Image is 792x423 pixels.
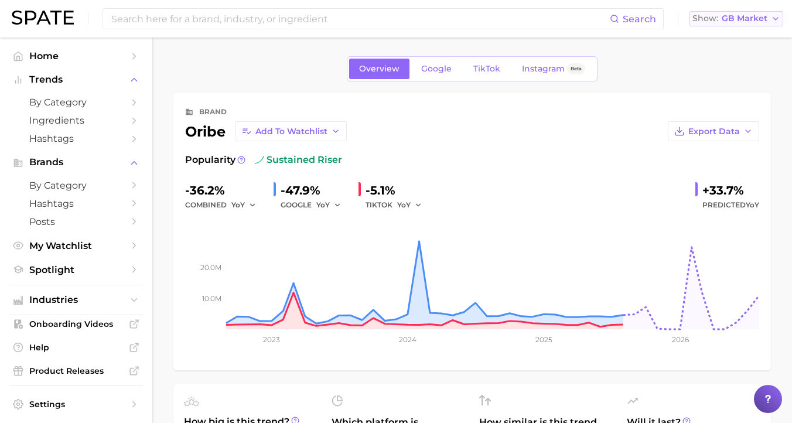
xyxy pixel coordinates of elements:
[185,121,347,141] div: oribe
[366,181,430,200] div: -5.1%
[29,198,123,209] span: Hashtags
[185,153,235,167] span: Popularity
[9,93,143,111] a: by Category
[672,335,689,344] tspan: 2026
[29,115,123,126] span: Ingredients
[411,59,462,79] a: Google
[29,240,123,251] span: My Watchlist
[231,200,245,210] span: YoY
[29,97,123,108] span: by Category
[231,198,257,212] button: YoY
[29,319,123,329] span: Onboarding Videos
[359,64,400,74] span: Overview
[689,11,783,26] button: ShowGB Market
[316,198,342,212] button: YoY
[722,15,767,22] span: GB Market
[692,15,718,22] span: Show
[9,291,143,309] button: Industries
[9,153,143,171] button: Brands
[9,195,143,213] a: Hashtags
[185,181,264,200] div: -36.2%
[29,157,123,168] span: Brands
[9,315,143,333] a: Onboarding Videos
[9,111,143,129] a: Ingredients
[746,200,759,209] span: YoY
[9,339,143,356] a: Help
[463,59,510,79] a: TikTok
[185,198,264,212] div: combined
[421,64,452,74] span: Google
[702,181,759,200] div: +33.7%
[29,180,123,191] span: by Category
[255,155,264,165] img: sustained riser
[263,335,280,344] tspan: 2023
[281,198,349,212] div: GOOGLE
[12,11,74,25] img: SPATE
[199,105,227,119] div: brand
[9,47,143,65] a: Home
[255,127,327,137] span: Add to Watchlist
[9,261,143,279] a: Spotlight
[397,198,422,212] button: YoY
[9,362,143,380] a: Product Releases
[9,176,143,195] a: by Category
[281,181,349,200] div: -47.9%
[29,366,123,376] span: Product Releases
[473,64,500,74] span: TikTok
[9,129,143,148] a: Hashtags
[29,295,123,305] span: Industries
[29,216,123,227] span: Posts
[668,121,759,141] button: Export Data
[29,342,123,353] span: Help
[29,74,123,85] span: Trends
[110,9,610,29] input: Search here for a brand, industry, or ingredient
[316,200,330,210] span: YoY
[522,64,565,74] span: Instagram
[9,71,143,88] button: Trends
[29,399,123,410] span: Settings
[535,335,552,344] tspan: 2025
[9,213,143,231] a: Posts
[9,237,143,255] a: My Watchlist
[399,335,417,344] tspan: 2024
[29,50,123,62] span: Home
[571,64,582,74] span: Beta
[623,13,656,25] span: Search
[512,59,595,79] a: InstagramBeta
[349,59,409,79] a: Overview
[29,264,123,275] span: Spotlight
[366,198,430,212] div: TIKTOK
[688,127,740,137] span: Export Data
[702,198,759,212] span: Predicted
[29,133,123,144] span: Hashtags
[397,200,411,210] span: YoY
[235,121,347,141] button: Add to Watchlist
[255,153,342,167] span: sustained riser
[9,395,143,413] a: Settings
